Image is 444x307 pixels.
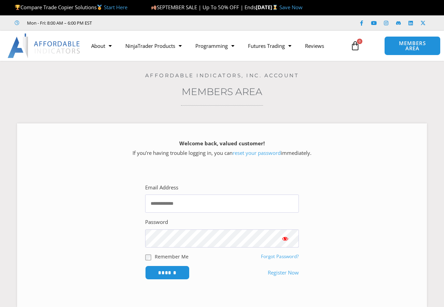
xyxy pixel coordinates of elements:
a: 0 [340,36,370,56]
strong: Welcome back, valued customer! [179,140,265,147]
a: Futures Trading [241,38,298,54]
span: Compare Trade Copier Solutions [15,4,127,11]
p: If you’re having trouble logging in, you can immediately. [29,139,415,158]
a: Affordable Indicators, Inc. Account [145,72,299,79]
a: About [84,38,119,54]
a: Forgot Password? [261,253,299,259]
img: 🍂 [151,5,156,10]
img: ⌛ [273,5,278,10]
iframe: Customer reviews powered by Trustpilot [101,19,204,26]
a: Programming [189,38,241,54]
img: 🥇 [97,5,102,10]
label: Remember Me [155,253,189,260]
img: LogoAI | Affordable Indicators – NinjaTrader [8,34,81,58]
a: Reviews [298,38,331,54]
span: Mon - Fri: 8:00 AM – 6:00 PM EST [25,19,92,27]
nav: Menu [84,38,346,54]
img: 🏆 [15,5,20,10]
a: Register Now [268,268,299,278]
a: MEMBERS AREA [384,36,440,55]
button: Show password [272,229,299,248]
label: Password [145,217,168,227]
span: SEPTEMBER SALE | Up To 50% OFF | Ends [151,4,256,11]
a: Save Now [279,4,303,11]
a: reset your password [233,149,281,156]
span: MEMBERS AREA [391,41,433,51]
label: Email Address [145,183,178,192]
a: Start Here [104,4,127,11]
span: 0 [357,39,362,44]
a: Members Area [182,86,262,97]
strong: [DATE] [256,4,279,11]
a: NinjaTrader Products [119,38,189,54]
